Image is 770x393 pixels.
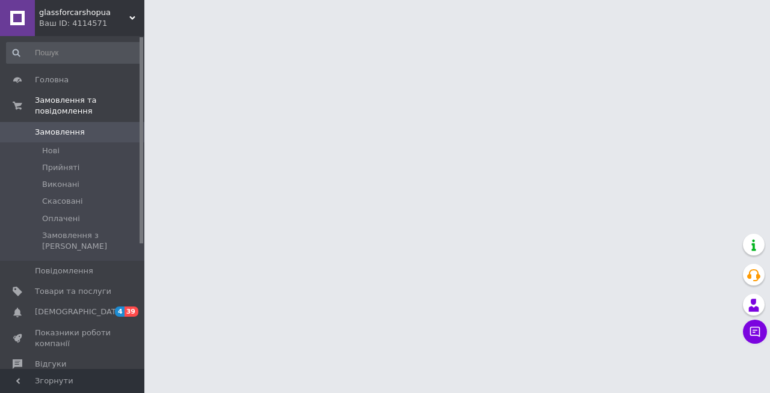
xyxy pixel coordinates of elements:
span: Головна [35,75,69,85]
span: Скасовані [42,196,83,207]
span: Товари та послуги [35,286,111,297]
span: 4 [115,306,125,317]
span: Замовлення [35,127,85,138]
span: glassforcarshopua [39,7,129,18]
span: 39 [125,306,138,317]
span: Прийняті [42,162,79,173]
span: Виконані [42,179,79,190]
span: Відгуки [35,359,66,370]
span: Нові [42,145,60,156]
span: Показники роботи компанії [35,327,111,349]
input: Пошук [6,42,142,64]
span: Замовлення з [PERSON_NAME] [42,230,141,252]
div: Ваш ID: 4114571 [39,18,144,29]
button: Чат з покупцем [743,320,767,344]
span: [DEMOGRAPHIC_DATA] [35,306,124,317]
span: Повідомлення [35,266,93,276]
span: Оплачені [42,213,80,224]
span: Замовлення та повідомлення [35,95,144,117]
